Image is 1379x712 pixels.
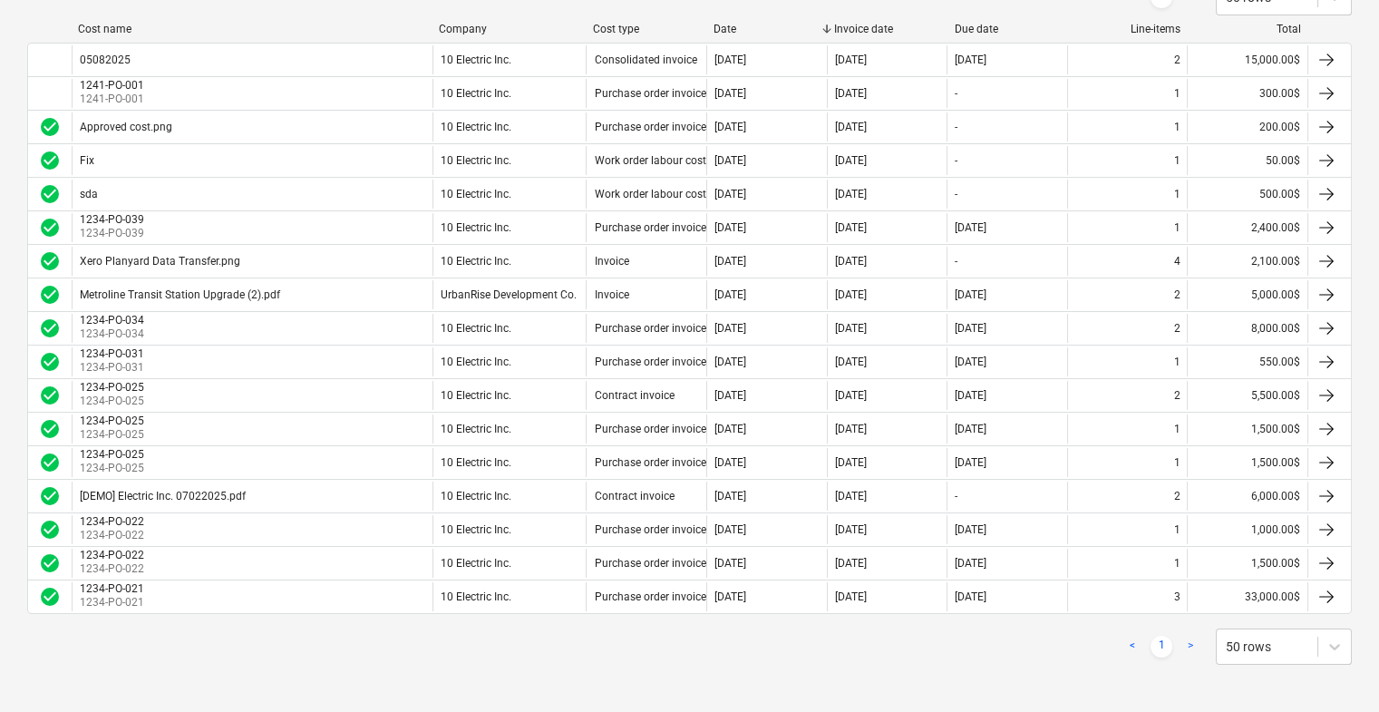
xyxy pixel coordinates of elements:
[39,452,61,473] div: Invoice was approved
[441,490,511,502] div: 10 Electric Inc.
[714,523,746,536] div: [DATE]
[1173,154,1180,167] div: 1
[1187,180,1307,209] div: 500.00$
[1173,389,1180,402] div: 2
[441,188,511,200] div: 10 Electric Inc.
[1187,448,1307,477] div: 1,500.00$
[955,523,986,536] div: [DATE]
[80,381,144,394] div: 1234-PO-025
[1187,79,1307,108] div: 300.00$
[39,351,61,373] span: check_circle
[441,221,511,234] div: 10 Electric Inc.
[441,356,511,368] div: 10 Electric Inc.
[39,385,61,406] span: check_circle
[441,121,511,133] div: 10 Electric Inc.
[80,188,98,200] div: sda
[80,582,144,595] div: 1234-PO-021
[955,288,986,301] div: [DATE]
[594,154,705,167] div: Work order labour cost
[714,121,746,133] div: [DATE]
[80,360,148,376] p: 1234-PO-031
[39,485,61,507] span: check_circle
[80,288,280,301] div: Metroline Transit Station Upgrade (2).pdf
[1074,23,1180,35] div: Line-items
[594,255,628,268] div: Invoice
[1173,188,1180,200] div: 1
[835,288,867,301] div: [DATE]
[80,549,144,561] div: 1234-PO-022
[1187,247,1307,276] div: 2,100.00$
[714,557,746,570] div: [DATE]
[955,356,986,368] div: [DATE]
[594,490,674,502] div: Contract invoice
[594,356,705,368] div: Purchase order invoice
[39,552,61,574] span: check_circle
[39,452,61,473] span: check_circle
[835,389,867,402] div: [DATE]
[714,23,820,35] div: Date
[1187,112,1307,141] div: 200.00$
[80,595,148,610] p: 1234-PO-021
[80,154,94,167] div: Fix
[1187,381,1307,410] div: 5,500.00$
[1173,423,1180,435] div: 1
[1173,557,1180,570] div: 1
[835,356,867,368] div: [DATE]
[835,523,867,536] div: [DATE]
[80,515,144,528] div: 1234-PO-022
[39,116,61,138] span: check_circle
[1173,54,1180,66] div: 2
[1173,87,1180,100] div: 1
[441,255,511,268] div: 10 Electric Inc.
[1187,582,1307,611] div: 33,000.00$
[39,351,61,373] div: Invoice was approved
[1187,314,1307,343] div: 8,000.00$
[1173,121,1180,133] div: 1
[714,590,746,603] div: [DATE]
[80,427,148,443] p: 1234-PO-025
[1173,356,1180,368] div: 1
[80,461,148,476] p: 1234-PO-025
[39,519,61,541] span: check_circle
[39,317,61,339] span: check_circle
[835,188,867,200] div: [DATE]
[955,221,986,234] div: [DATE]
[955,456,986,469] div: [DATE]
[835,154,867,167] div: [DATE]
[441,590,511,603] div: 10 Electric Inc.
[441,154,511,167] div: 10 Electric Inc.
[835,456,867,469] div: [DATE]
[594,423,705,435] div: Purchase order invoice
[39,116,61,138] div: Invoice was approved
[80,213,144,226] div: 1234-PO-039
[955,389,986,402] div: [DATE]
[835,590,867,603] div: [DATE]
[955,322,986,335] div: [DATE]
[835,423,867,435] div: [DATE]
[1151,636,1172,658] a: Page 1 is your current page
[1187,482,1307,511] div: 6,000.00$
[39,317,61,339] div: Invoice was approved
[594,322,705,335] div: Purchase order invoice
[80,327,148,342] p: 1234-PO-034
[39,519,61,541] div: Invoice was approved
[714,456,746,469] div: [DATE]
[80,79,144,92] div: 1241-PO-001
[1173,322,1180,335] div: 2
[955,423,986,435] div: [DATE]
[1173,221,1180,234] div: 1
[594,456,705,469] div: Purchase order invoice
[835,87,867,100] div: [DATE]
[714,356,746,368] div: [DATE]
[80,226,148,241] p: 1234-PO-039
[441,54,511,66] div: 10 Electric Inc.
[1173,490,1180,502] div: 2
[441,557,511,570] div: 10 Electric Inc.
[955,23,1061,35] div: Due date
[594,523,705,536] div: Purchase order invoice
[714,54,746,66] div: [DATE]
[594,87,705,100] div: Purchase order invoice
[1195,23,1301,35] div: Total
[955,87,957,100] div: -
[39,552,61,574] div: Invoice was approved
